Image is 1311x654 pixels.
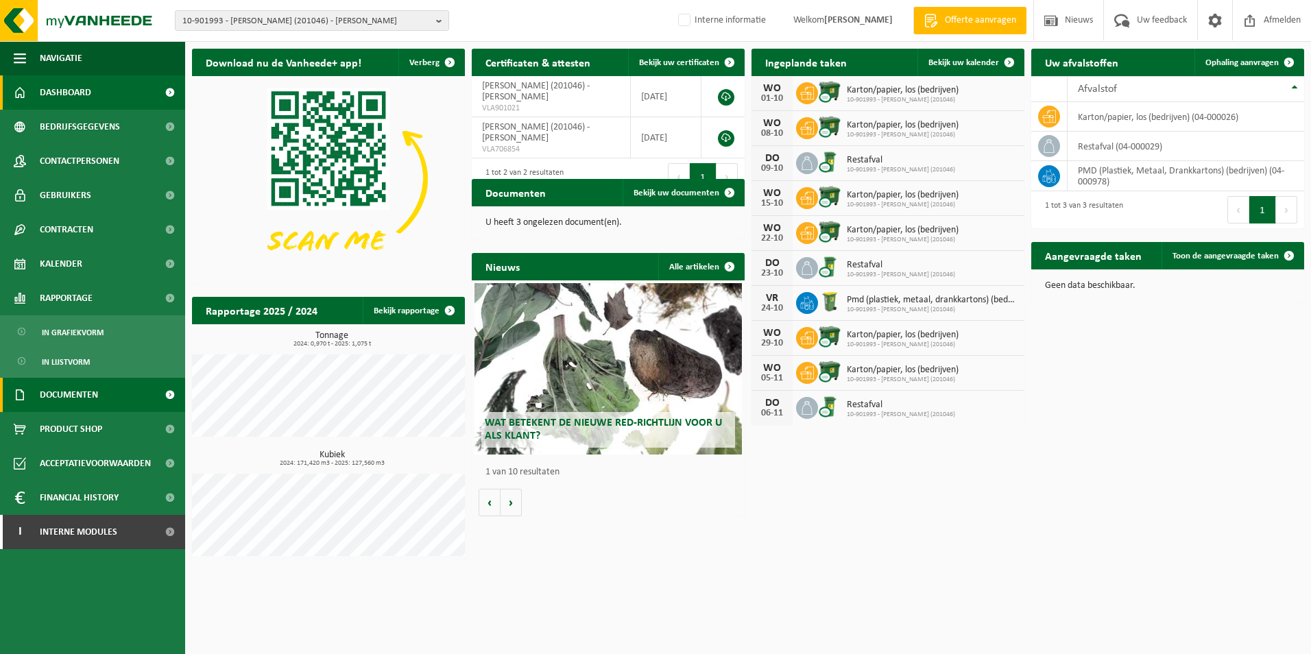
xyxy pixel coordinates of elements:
[192,49,375,75] h2: Download nu de Vanheede+ app!
[479,162,564,192] div: 1 tot 2 van 2 resultaten
[847,400,955,411] span: Restafval
[818,220,841,243] img: WB-1100-CU
[485,218,731,228] p: U heeft 3 ongelezen document(en).
[40,515,117,549] span: Interne modules
[717,163,738,191] button: Next
[1227,196,1249,223] button: Previous
[758,363,786,374] div: WO
[758,398,786,409] div: DO
[40,41,82,75] span: Navigatie
[631,76,701,117] td: [DATE]
[1276,196,1297,223] button: Next
[40,412,102,446] span: Product Shop
[847,120,959,131] span: Karton/papier, los (bedrijven)
[3,319,182,345] a: In grafiekvorm
[40,481,119,515] span: Financial History
[847,201,959,209] span: 10-901993 - [PERSON_NAME] (201046)
[472,179,560,206] h2: Documenten
[818,290,841,313] img: WB-0240-HPE-GN-50
[363,297,464,324] a: Bekijk rapportage
[631,117,701,158] td: [DATE]
[1162,242,1303,269] a: Toon de aangevraagde taken
[199,341,465,348] span: 2024: 0,970 t - 2025: 1,075 t
[917,49,1023,76] a: Bekijk uw kalender
[818,360,841,383] img: WB-1100-CU
[847,260,955,271] span: Restafval
[847,271,955,279] span: 10-901993 - [PERSON_NAME] (201046)
[758,153,786,164] div: DO
[758,83,786,94] div: WO
[199,460,465,467] span: 2024: 171,420 m3 - 2025: 127,560 m3
[485,417,722,441] span: Wat betekent de nieuwe RED-richtlijn voor u als klant?
[818,80,841,104] img: WB-1100-CU
[847,330,959,341] span: Karton/papier, los (bedrijven)
[758,269,786,278] div: 23-10
[482,81,590,102] span: [PERSON_NAME] (201046) - [PERSON_NAME]
[40,144,119,178] span: Contactpersonen
[758,409,786,418] div: 06-11
[474,283,742,455] a: Wat betekent de nieuwe RED-richtlijn voor u als klant?
[690,163,717,191] button: 1
[479,489,501,516] button: Vorige
[758,374,786,383] div: 05-11
[40,178,91,213] span: Gebruikers
[847,376,959,384] span: 10-901993 - [PERSON_NAME] (201046)
[199,450,465,467] h3: Kubiek
[758,118,786,129] div: WO
[40,281,93,315] span: Rapportage
[758,328,786,339] div: WO
[192,297,331,324] h2: Rapportage 2025 / 2024
[482,144,620,155] span: VLA706854
[1045,281,1290,291] p: Geen data beschikbaar.
[751,49,861,75] h2: Ingeplande taken
[40,446,151,481] span: Acceptatievoorwaarden
[818,115,841,138] img: WB-1100-CU
[1031,49,1132,75] h2: Uw afvalstoffen
[675,10,766,31] label: Interne informatie
[1068,132,1304,161] td: restafval (04-000029)
[824,15,893,25] strong: [PERSON_NAME]
[409,58,440,67] span: Verberg
[847,155,955,166] span: Restafval
[42,319,104,346] span: In grafiekvorm
[1068,161,1304,191] td: PMD (Plastiek, Metaal, Drankkartons) (bedrijven) (04-000978)
[482,122,590,143] span: [PERSON_NAME] (201046) - [PERSON_NAME]
[758,199,786,208] div: 15-10
[3,348,182,374] a: In lijstvorm
[623,179,743,206] a: Bekijk uw documenten
[928,58,999,67] span: Bekijk uw kalender
[1031,242,1155,269] h2: Aangevraagde taken
[472,49,604,75] h2: Certificaten & attesten
[40,213,93,247] span: Contracten
[1038,195,1123,225] div: 1 tot 3 van 3 resultaten
[199,331,465,348] h3: Tonnage
[847,341,959,349] span: 10-901993 - [PERSON_NAME] (201046)
[847,365,959,376] span: Karton/papier, los (bedrijven)
[818,150,841,173] img: WB-0240-CU
[1078,84,1117,95] span: Afvalstof
[847,96,959,104] span: 10-901993 - [PERSON_NAME] (201046)
[758,339,786,348] div: 29-10
[847,225,959,236] span: Karton/papier, los (bedrijven)
[1249,196,1276,223] button: 1
[758,188,786,199] div: WO
[758,129,786,138] div: 08-10
[758,223,786,234] div: WO
[40,378,98,412] span: Documenten
[1172,252,1279,261] span: Toon de aangevraagde taken
[14,515,26,549] span: I
[913,7,1026,34] a: Offerte aanvragen
[1194,49,1303,76] a: Ophaling aanvragen
[634,189,719,197] span: Bekijk uw documenten
[847,131,959,139] span: 10-901993 - [PERSON_NAME] (201046)
[639,58,719,67] span: Bekijk uw certificaten
[40,110,120,144] span: Bedrijfsgegevens
[1205,58,1279,67] span: Ophaling aanvragen
[758,304,786,313] div: 24-10
[758,234,786,243] div: 22-10
[40,247,82,281] span: Kalender
[658,253,743,280] a: Alle artikelen
[941,14,1020,27] span: Offerte aanvragen
[847,306,1018,314] span: 10-901993 - [PERSON_NAME] (201046)
[175,10,449,31] button: 10-901993 - [PERSON_NAME] (201046) - [PERSON_NAME]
